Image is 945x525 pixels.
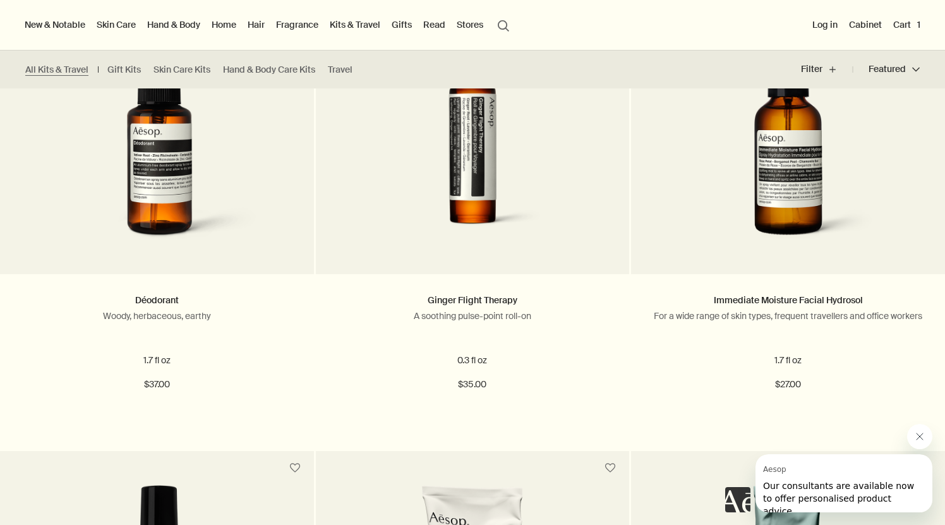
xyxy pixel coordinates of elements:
[725,424,932,512] div: Aesop says "Our consultants are available now to offer personalised product advice.". Open messag...
[223,64,315,76] a: Hand & Body Care Kits
[714,294,863,306] a: Immediate Moisture Facial Hydrosol
[94,16,138,33] a: Skin Care
[389,16,414,33] a: Gifts
[25,64,88,76] a: All Kits & Travel
[454,16,486,33] button: Stores
[631,21,945,274] a: Immediate Moisture Facial Hydrosol in 50ml bottle.
[245,16,267,33] a: Hair
[22,16,88,33] button: New & Notable
[19,310,295,322] p: Woody, herbaceous, earthy
[810,16,840,33] button: Log in
[650,310,926,322] p: For a wide range of skin types, frequent travellers and office workers
[421,16,448,33] a: Read
[339,21,606,255] img: Ginger Flight Therapy in amber glass bottle
[801,54,853,85] button: Filter
[775,377,801,392] span: $27.00
[42,21,272,255] img: Deodorant in amber plastic bottle
[428,294,517,306] a: Ginger Flight Therapy
[328,64,352,76] a: Travel
[335,310,611,322] p: A soothing pulse-point roll-on
[755,454,932,512] iframe: Message from Aesop
[316,21,630,274] a: Ginger Flight Therapy in amber glass bottle
[8,27,159,62] span: Our consultants are available now to offer personalised product advice.
[853,54,920,85] button: Featured
[846,16,884,33] a: Cabinet
[599,457,622,480] button: Save to cabinet
[274,16,321,33] a: Fragrance
[284,457,306,480] button: Save to cabinet
[327,16,383,33] a: Kits & Travel
[891,16,923,33] button: Cart1
[492,13,515,37] button: Open search
[907,424,932,449] iframe: Close message from Aesop
[145,16,203,33] a: Hand & Body
[725,487,750,512] iframe: no content
[153,64,210,76] a: Skin Care Kits
[107,64,141,76] a: Gift Kits
[458,377,486,392] span: $35.00
[673,21,903,255] img: Immediate Moisture Facial Hydrosol in 50ml bottle.
[144,377,170,392] span: $37.00
[135,294,179,306] a: Déodorant
[209,16,239,33] a: Home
